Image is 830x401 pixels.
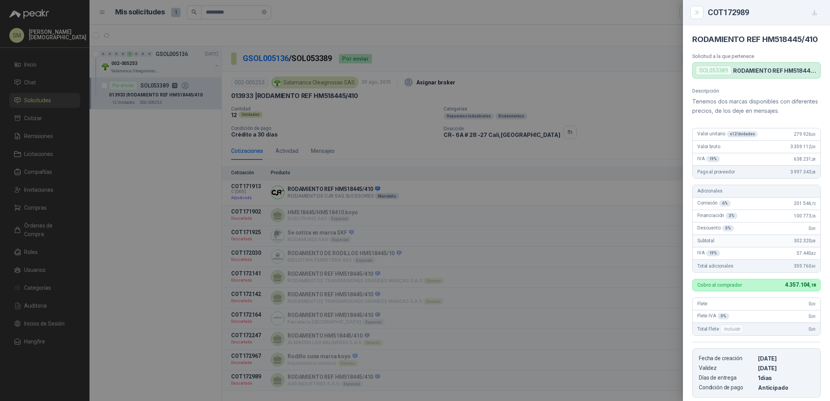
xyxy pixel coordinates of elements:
[794,131,816,137] span: 279.926
[794,263,816,269] span: 359.760
[693,260,820,272] div: Total adicionales
[693,185,820,198] div: Adicionales
[697,200,731,207] span: Comisión
[811,251,816,256] span: ,82
[692,8,702,17] button: Close
[809,283,816,288] span: ,18
[692,53,821,59] p: Solicitud a la que pertenece
[699,365,755,371] p: Validez
[708,6,821,19] div: COT172989
[699,384,755,391] p: Condición de pago
[811,264,816,268] span: ,90
[809,313,816,319] span: 0
[697,250,720,256] span: IVA
[697,301,707,306] span: Flete
[811,327,816,331] span: ,00
[794,213,816,219] span: 100.773
[699,355,755,362] p: Fecha de creación
[758,365,814,371] p: [DATE]
[697,324,745,334] span: Total Flete
[811,170,816,174] span: ,28
[811,132,816,137] span: ,00
[785,282,816,288] span: 4.357.104
[811,157,816,161] span: ,28
[809,226,816,231] span: 0
[811,302,816,306] span: ,00
[797,250,816,256] span: 57.440
[697,225,734,231] span: Descuento
[790,144,816,149] span: 3.359.112
[758,375,814,381] p: 1 dias
[758,355,814,362] p: [DATE]
[758,384,814,391] p: Anticipado
[722,225,734,231] div: 0 %
[697,169,735,175] span: Pago al proveedor
[706,250,720,256] div: 19 %
[692,88,821,94] p: Descripción
[706,156,720,162] div: 19 %
[811,201,816,206] span: ,72
[720,324,744,334] div: Incluido
[733,67,817,74] p: RODAMIENTO REF HM518445/410
[697,238,714,243] span: Subtotal
[790,169,816,175] span: 3.997.343
[809,326,816,332] span: 0
[697,213,737,219] span: Financiación
[692,35,821,44] h4: RODAMIENTO REF HM518445/410
[692,97,821,116] p: Tenemos dos marcas disponibles con diferentes precios, de los deje en mensajes.
[719,200,731,207] div: 6 %
[697,282,742,287] p: Cobro al comprador
[811,145,816,149] span: ,00
[697,313,729,319] span: Flete IVA
[726,213,737,219] div: 3 %
[811,239,816,243] span: ,08
[811,314,816,319] span: ,00
[794,201,816,206] span: 201.546
[696,66,732,75] div: SOL053389
[699,375,755,381] p: Días de entrega
[811,226,816,231] span: ,00
[809,301,816,306] span: 0
[794,156,816,162] span: 638.231
[697,131,758,137] span: Valor unitario
[697,156,720,162] span: IVA
[697,144,720,149] span: Valor bruto
[727,131,758,137] div: x 12 Unidades
[718,313,729,319] div: 0 %
[811,214,816,218] span: ,36
[794,238,816,243] span: 302.320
